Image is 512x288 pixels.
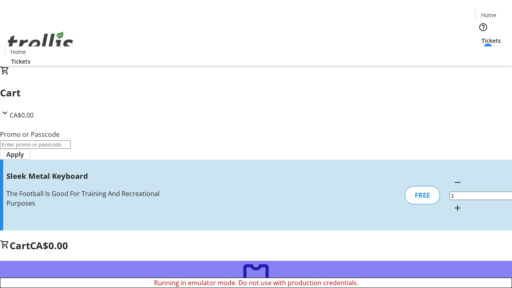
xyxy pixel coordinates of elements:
a: Tickets [475,36,507,45]
h3: Sleek Metal Keyboard [6,170,181,182]
span: CA$0.00 [30,239,68,252]
div: The Football Is Good For Training And Recreational Purposes [6,189,181,208]
button: Increment by one [450,200,466,216]
a: Home [5,48,31,56]
button: Cart [475,45,491,61]
span: Apply [6,150,24,159]
a: Tickets [5,57,37,66]
span: Home [10,48,26,56]
img: Orient E2E Organization jKPHEeecjC's Logo [5,23,76,63]
span: CA$0.00 [10,111,34,120]
span: Home [481,11,496,19]
span: Tickets [11,57,30,66]
button: Decrement by one [450,174,466,190]
a: Home [476,11,501,19]
span: Tickets [482,36,501,45]
button: Help [475,19,491,35]
div: FREE [405,186,440,204]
